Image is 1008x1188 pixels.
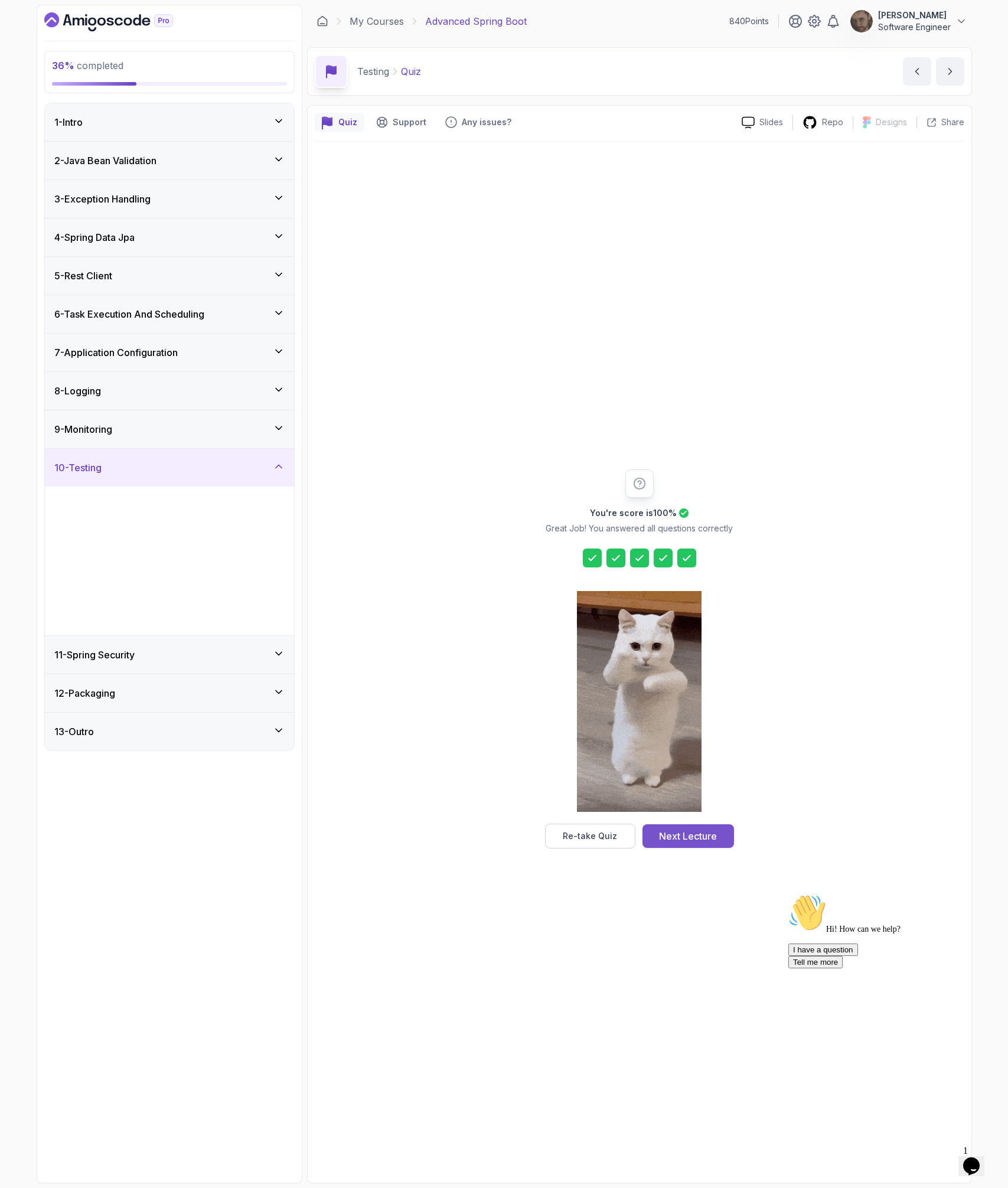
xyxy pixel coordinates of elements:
[729,15,769,27] p: 840 Points
[784,889,996,1135] iframe: chat widget
[45,372,294,410] button: 8-Logging
[45,103,294,141] button: 1-Intro
[878,9,951,21] p: [PERSON_NAME]
[350,14,404,28] a: My Courses
[5,35,117,44] span: Hi! How can we help?
[5,67,59,79] button: Tell me more
[45,218,294,256] button: 4-Spring Data Jpa
[315,113,364,132] button: quiz button
[545,824,635,848] button: Re-take Quiz
[642,824,734,848] button: Next Lecture
[850,10,873,32] img: user profile image
[54,269,112,283] h3: 5 - Rest Client
[546,523,733,534] p: Great Job! You answered all questions correctly
[317,15,328,27] a: Dashboard
[45,713,294,750] button: 13-Outro
[54,115,83,129] h3: 1 - Intro
[54,192,151,206] h3: 3 - Exception Handling
[958,1141,996,1176] iframe: chat widget
[54,384,101,398] h3: 8 - Logging
[45,295,294,333] button: 6-Task Execution And Scheduling
[54,422,112,436] h3: 9 - Monitoring
[425,14,527,28] p: Advanced Spring Boot
[357,64,389,79] p: Testing
[732,116,792,129] a: Slides
[45,674,294,712] button: 12-Packaging
[54,345,178,360] h3: 7 - Application Configuration
[936,57,964,86] button: next content
[338,116,357,128] p: Quiz
[52,60,123,71] span: completed
[54,154,156,168] h3: 2 - Java Bean Validation
[822,116,843,128] p: Repo
[54,648,135,662] h3: 11 - Spring Security
[850,9,967,33] button: user profile image[PERSON_NAME]Software Engineer
[52,60,74,71] span: 36 %
[563,830,617,842] div: Re-take Quiz
[876,116,907,128] p: Designs
[5,5,43,43] img: :wave:
[590,507,677,519] h2: You're score is 100 %
[577,591,702,812] img: cool-cat
[393,116,426,128] p: Support
[45,636,294,674] button: 11-Spring Security
[759,116,783,128] p: Slides
[401,64,421,79] p: Quiz
[45,410,294,448] button: 9-Monitoring
[878,21,951,33] p: Software Engineer
[54,307,204,321] h3: 6 - Task Execution And Scheduling
[941,116,964,128] p: Share
[44,12,200,31] a: Dashboard
[369,113,433,132] button: Support button
[54,461,102,475] h3: 10 - Testing
[45,449,294,487] button: 10-Testing
[54,724,94,739] h3: 13 - Outro
[45,180,294,218] button: 3-Exception Handling
[916,116,964,128] button: Share
[462,116,511,128] p: Any issues?
[659,829,717,843] div: Next Lecture
[5,5,217,79] div: 👋Hi! How can we help?I have a questionTell me more
[793,115,853,130] a: Repo
[438,113,518,132] button: Feedback button
[45,142,294,179] button: 2-Java Bean Validation
[903,57,931,86] button: previous content
[45,334,294,371] button: 7-Application Configuration
[54,230,135,244] h3: 4 - Spring Data Jpa
[45,257,294,295] button: 5-Rest Client
[54,686,115,700] h3: 12 - Packaging
[5,54,74,67] button: I have a question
